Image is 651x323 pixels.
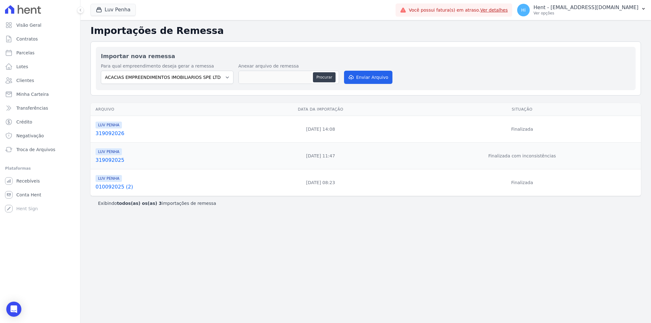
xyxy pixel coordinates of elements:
[3,19,78,31] a: Visão Geral
[98,200,216,206] p: Exibindo importações de remessa
[3,129,78,142] a: Negativação
[96,130,235,137] a: 319092026
[3,143,78,156] a: Troca de Arquivos
[344,71,392,84] button: Enviar Arquivo
[238,143,403,169] td: [DATE] 11:47
[16,22,41,28] span: Visão Geral
[96,183,235,191] a: 010092025 (2)
[16,105,48,111] span: Transferências
[16,50,35,56] span: Parcelas
[90,103,238,116] th: Arquivo
[16,36,38,42] span: Contratos
[16,133,44,139] span: Negativação
[3,60,78,73] a: Lotes
[96,156,235,164] a: 319092025
[90,4,136,16] button: Luv Penha
[521,8,526,12] span: Hi
[403,103,641,116] th: Situação
[16,63,28,70] span: Lotes
[3,74,78,87] a: Clientes
[403,169,641,196] td: Finalizada
[101,63,233,69] label: Para qual empreendimento deseja gerar a remessa
[3,33,78,45] a: Contratos
[16,119,32,125] span: Crédito
[16,178,40,184] span: Recebíveis
[5,165,75,172] div: Plataformas
[3,175,78,187] a: Recebíveis
[90,25,641,36] h2: Importações de Remessa
[238,116,403,143] td: [DATE] 14:08
[96,148,122,155] span: LUV PENHA
[238,169,403,196] td: [DATE] 08:23
[3,116,78,128] a: Crédito
[16,91,49,97] span: Minha Carteira
[403,143,641,169] td: Finalizada com inconsistências
[6,302,21,317] div: Open Intercom Messenger
[16,77,34,84] span: Clientes
[16,146,55,153] span: Troca de Arquivos
[512,1,651,19] button: Hi Hent - [EMAIL_ADDRESS][DOMAIN_NAME] Ver opções
[96,175,122,182] span: LUV PENHA
[117,201,162,206] b: todos(as) os(as) 3
[3,88,78,101] a: Minha Carteira
[16,192,41,198] span: Conta Hent
[238,103,403,116] th: Data da Importação
[3,47,78,59] a: Parcelas
[3,102,78,114] a: Transferências
[238,63,339,69] label: Anexar arquivo de remessa
[96,122,122,129] span: LUV PENHA
[409,7,508,14] span: Você possui fatura(s) em atraso.
[403,116,641,143] td: Finalizada
[533,11,638,16] p: Ver opções
[313,72,336,82] button: Procurar
[3,189,78,201] a: Conta Hent
[101,52,631,60] h2: Importar nova remessa
[480,8,508,13] a: Ver detalhes
[533,4,638,11] p: Hent - [EMAIL_ADDRESS][DOMAIN_NAME]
